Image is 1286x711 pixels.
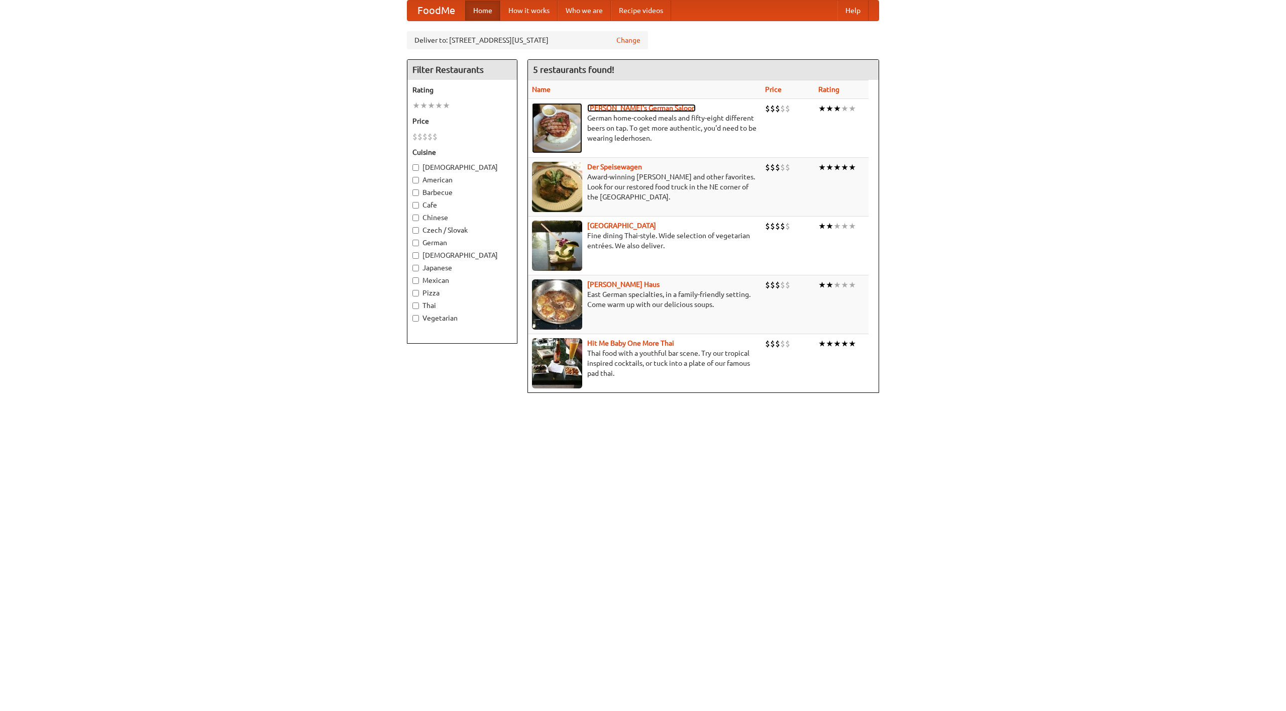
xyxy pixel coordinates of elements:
li: ★ [848,103,856,114]
label: American [412,175,512,185]
li: ★ [848,162,856,173]
input: German [412,240,419,246]
li: $ [775,221,780,232]
li: $ [765,338,770,349]
li: ★ [826,162,833,173]
li: $ [785,103,790,114]
li: $ [785,221,790,232]
li: ★ [833,162,841,173]
img: kohlhaus.jpg [532,279,582,330]
a: Home [465,1,500,21]
a: [PERSON_NAME]'s German Saloon [587,104,696,112]
p: Fine dining Thai-style. Wide selection of vegetarian entrées. We also deliver. [532,231,757,251]
li: $ [780,221,785,232]
li: ★ [818,279,826,290]
a: Change [616,35,640,45]
li: ★ [818,103,826,114]
div: Deliver to: [STREET_ADDRESS][US_STATE] [407,31,648,49]
label: Czech / Slovak [412,225,512,235]
label: Chinese [412,213,512,223]
h5: Price [412,116,512,126]
li: $ [785,162,790,173]
li: $ [785,279,790,290]
li: $ [780,162,785,173]
label: German [412,238,512,248]
li: ★ [841,103,848,114]
li: ★ [848,221,856,232]
li: $ [780,338,785,349]
label: Vegetarian [412,313,512,323]
a: Price [765,85,782,93]
input: [DEMOGRAPHIC_DATA] [412,164,419,171]
input: Pizza [412,290,419,296]
input: [DEMOGRAPHIC_DATA] [412,252,419,259]
a: FoodMe [407,1,465,21]
li: ★ [826,103,833,114]
label: [DEMOGRAPHIC_DATA] [412,162,512,172]
label: Cafe [412,200,512,210]
img: satay.jpg [532,221,582,271]
li: ★ [833,279,841,290]
li: $ [770,103,775,114]
a: Der Speisewagen [587,163,642,171]
a: Recipe videos [611,1,671,21]
a: Rating [818,85,839,93]
li: ★ [833,221,841,232]
li: ★ [826,221,833,232]
input: Czech / Slovak [412,227,419,234]
p: Thai food with a youthful bar scene. Try our tropical inspired cocktails, or tuck into a plate of... [532,348,757,378]
a: [GEOGRAPHIC_DATA] [587,222,656,230]
a: How it works [500,1,558,21]
p: German home-cooked meals and fifty-eight different beers on tap. To get more authentic, you'd nee... [532,113,757,143]
li: $ [417,131,422,142]
li: ★ [841,162,848,173]
li: $ [785,338,790,349]
li: $ [765,221,770,232]
ng-pluralize: 5 restaurants found! [533,65,614,74]
li: $ [775,338,780,349]
h5: Rating [412,85,512,95]
input: Japanese [412,265,419,271]
li: $ [427,131,433,142]
li: ★ [826,279,833,290]
li: ★ [841,279,848,290]
li: ★ [841,338,848,349]
label: Pizza [412,288,512,298]
input: Barbecue [412,189,419,196]
li: ★ [412,100,420,111]
input: Cafe [412,202,419,209]
h5: Cuisine [412,147,512,157]
li: $ [422,131,427,142]
img: esthers.jpg [532,103,582,153]
label: Japanese [412,263,512,273]
li: ★ [841,221,848,232]
label: Barbecue [412,187,512,197]
label: Mexican [412,275,512,285]
li: $ [765,103,770,114]
img: babythai.jpg [532,338,582,388]
input: Thai [412,302,419,309]
input: American [412,177,419,183]
img: speisewagen.jpg [532,162,582,212]
li: ★ [420,100,427,111]
li: ★ [833,103,841,114]
a: Help [837,1,869,21]
p: Award-winning [PERSON_NAME] and other favorites. Look for our restored food truck in the NE corne... [532,172,757,202]
input: Vegetarian [412,315,419,322]
li: $ [412,131,417,142]
li: $ [765,162,770,173]
a: [PERSON_NAME] Haus [587,280,660,288]
li: ★ [826,338,833,349]
li: ★ [435,100,443,111]
li: $ [775,162,780,173]
li: $ [770,338,775,349]
li: $ [433,131,438,142]
li: ★ [427,100,435,111]
h4: Filter Restaurants [407,60,517,80]
a: Hit Me Baby One More Thai [587,339,674,347]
